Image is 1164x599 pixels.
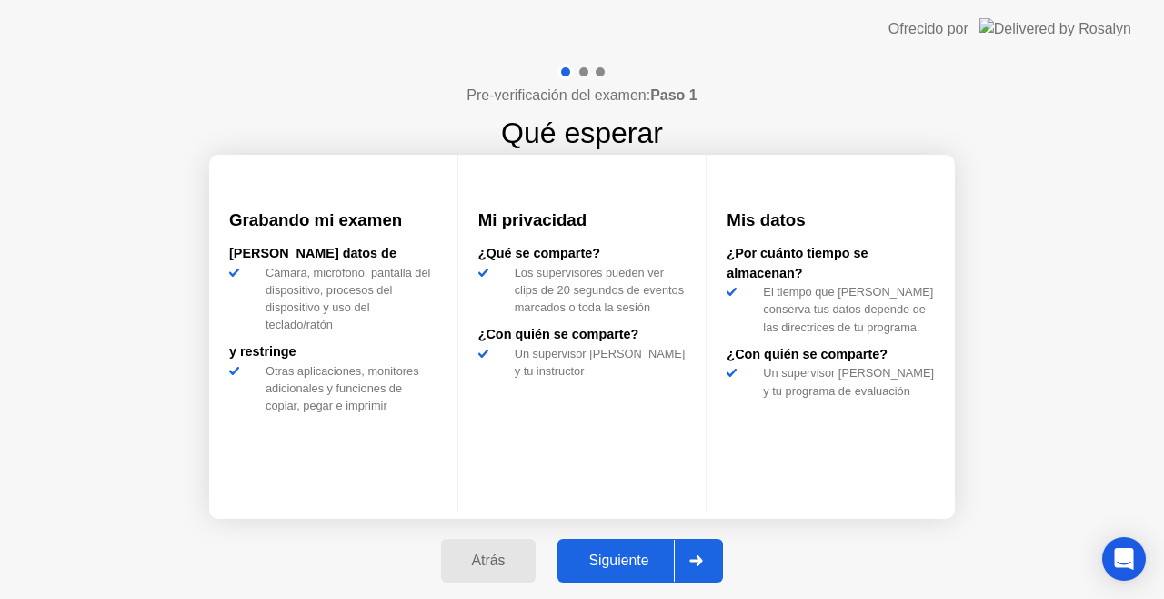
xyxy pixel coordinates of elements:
h1: Qué esperar [501,111,663,155]
div: [PERSON_NAME] datos de [229,244,437,264]
div: Los supervisores pueden ver clips de 20 segundos de eventos marcados o toda la sesión [507,264,687,317]
div: y restringe [229,342,437,362]
div: Ofrecido por [888,18,968,40]
h4: Pre-verificación del examen: [467,85,697,107]
div: El tiempo que [PERSON_NAME] conserva tus datos depende de las directrices de tu programa. [756,283,935,336]
button: Atrás [441,539,537,583]
div: ¿Con quién se comparte? [727,345,935,365]
div: ¿Qué se comparte? [478,244,687,264]
h3: Mis datos [727,208,935,233]
div: Siguiente [563,553,674,569]
div: Un supervisor [PERSON_NAME] y tu programa de evaluación [756,364,935,399]
div: Un supervisor [PERSON_NAME] y tu instructor [507,345,687,380]
div: Otras aplicaciones, monitores adicionales y funciones de copiar, pegar e imprimir [258,362,437,415]
h3: Mi privacidad [478,208,687,233]
div: Atrás [447,553,531,569]
div: Open Intercom Messenger [1102,537,1146,581]
b: Paso 1 [650,87,697,103]
div: Cámara, micrófono, pantalla del dispositivo, procesos del dispositivo y uso del teclado/ratón [258,264,437,334]
div: ¿Por cuánto tiempo se almacenan? [727,244,935,283]
img: Delivered by Rosalyn [979,18,1131,39]
button: Siguiente [557,539,723,583]
h3: Grabando mi examen [229,208,437,233]
div: ¿Con quién se comparte? [478,325,687,345]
